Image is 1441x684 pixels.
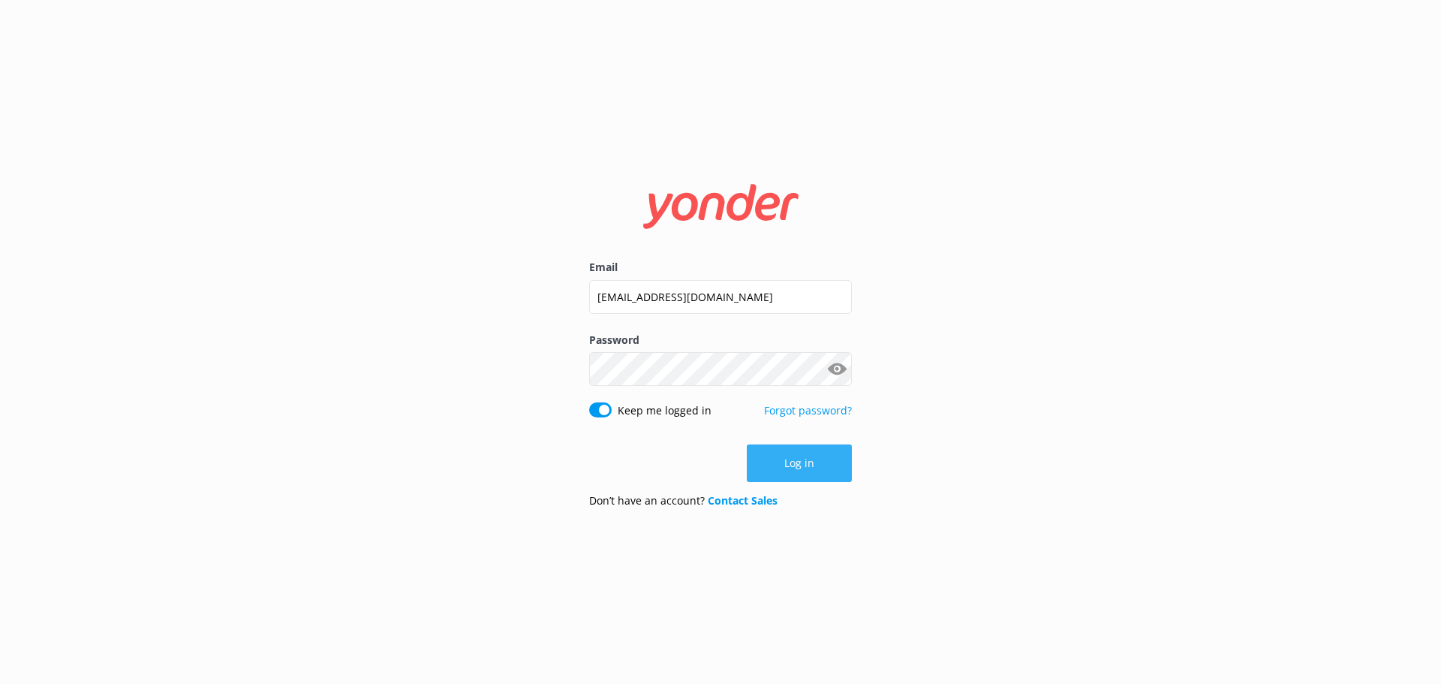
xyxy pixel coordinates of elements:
a: Forgot password? [764,403,852,417]
button: Log in [747,444,852,482]
label: Email [589,259,852,276]
button: Show password [822,354,852,384]
input: user@emailaddress.com [589,280,852,314]
label: Password [589,332,852,348]
p: Don’t have an account? [589,493,778,509]
label: Keep me logged in [618,402,711,419]
a: Contact Sales [708,493,778,508]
